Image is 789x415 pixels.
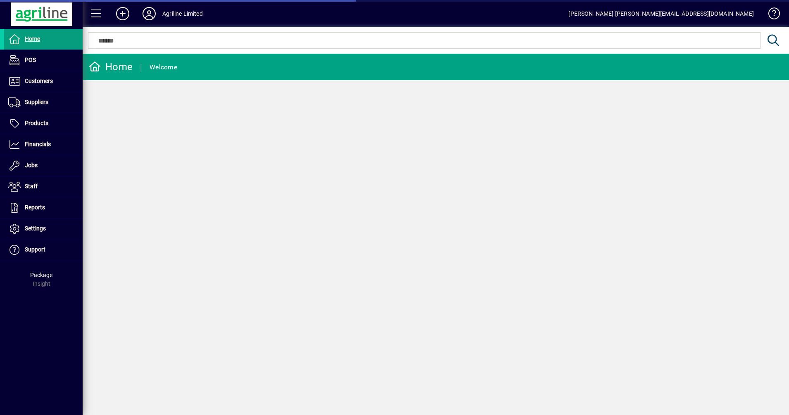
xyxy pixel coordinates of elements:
[30,272,52,278] span: Package
[25,225,46,232] span: Settings
[762,2,779,28] a: Knowledge Base
[150,61,177,74] div: Welcome
[25,204,45,211] span: Reports
[25,246,45,253] span: Support
[25,162,38,168] span: Jobs
[4,92,83,113] a: Suppliers
[4,113,83,134] a: Products
[136,6,162,21] button: Profile
[25,57,36,63] span: POS
[4,197,83,218] a: Reports
[4,71,83,92] a: Customers
[4,134,83,155] a: Financials
[568,7,754,20] div: [PERSON_NAME] [PERSON_NAME][EMAIL_ADDRESS][DOMAIN_NAME]
[25,183,38,190] span: Staff
[109,6,136,21] button: Add
[25,120,48,126] span: Products
[25,141,51,147] span: Financials
[162,7,203,20] div: Agriline Limited
[4,240,83,260] a: Support
[4,218,83,239] a: Settings
[4,176,83,197] a: Staff
[4,50,83,71] a: POS
[25,99,48,105] span: Suppliers
[89,60,133,74] div: Home
[25,78,53,84] span: Customers
[25,36,40,42] span: Home
[4,155,83,176] a: Jobs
